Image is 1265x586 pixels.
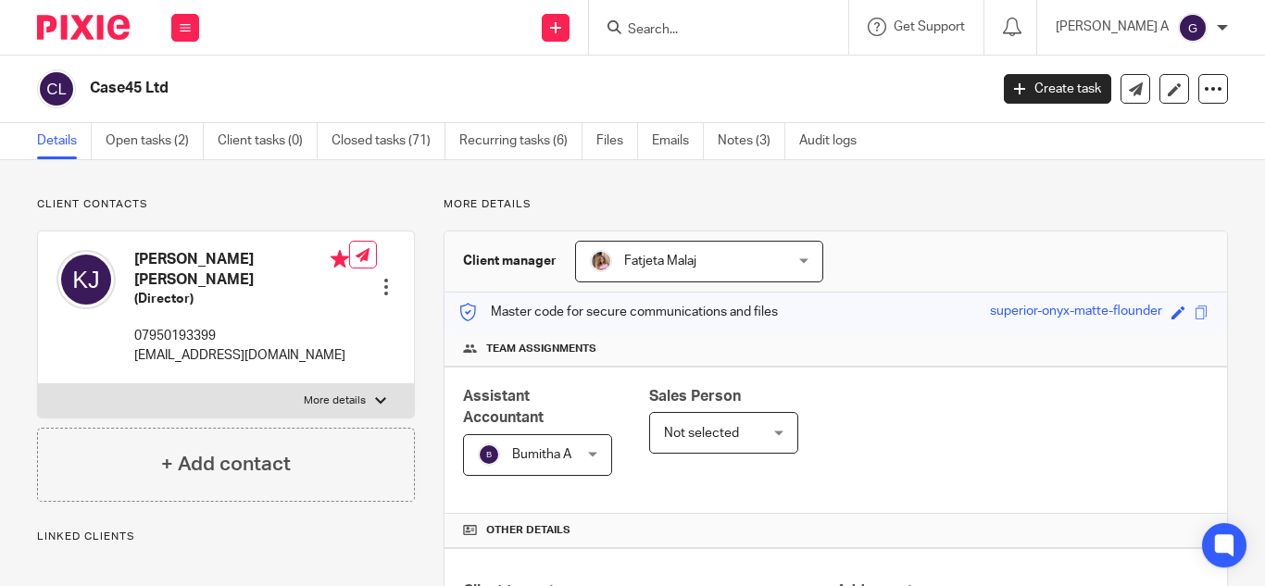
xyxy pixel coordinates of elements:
[486,523,570,538] span: Other details
[590,250,612,272] img: MicrosoftTeams-image%20(5).png
[37,69,76,108] img: svg%3E
[1004,74,1111,104] a: Create task
[106,123,204,159] a: Open tasks (2)
[649,389,741,404] span: Sales Person
[161,450,291,479] h4: + Add contact
[56,250,116,309] img: svg%3E
[134,346,349,365] p: [EMAIL_ADDRESS][DOMAIN_NAME]
[894,20,965,33] span: Get Support
[626,22,793,39] input: Search
[486,342,596,356] span: Team assignments
[512,448,571,461] span: Bumitha A
[718,123,785,159] a: Notes (3)
[90,79,799,98] h2: Case45 Ltd
[458,303,778,321] p: Master code for secure communications and files
[37,123,92,159] a: Details
[304,393,366,408] p: More details
[1178,13,1208,43] img: svg%3E
[652,123,704,159] a: Emails
[596,123,638,159] a: Files
[478,443,500,466] img: svg%3E
[664,427,739,440] span: Not selected
[1056,18,1169,36] p: [PERSON_NAME] A
[463,389,544,425] span: Assistant Accountant
[331,250,349,268] i: Primary
[134,290,349,308] h5: (Director)
[459,123,582,159] a: Recurring tasks (6)
[624,255,696,268] span: Fatjeta Malaj
[990,302,1162,323] div: superior-onyx-matte-flounder
[37,15,130,40] img: Pixie
[463,252,557,270] h3: Client manager
[332,123,445,159] a: Closed tasks (71)
[799,123,870,159] a: Audit logs
[134,250,349,290] h4: [PERSON_NAME] [PERSON_NAME]
[37,197,415,212] p: Client contacts
[134,327,349,345] p: 07950193399
[218,123,318,159] a: Client tasks (0)
[444,197,1228,212] p: More details
[37,530,415,544] p: Linked clients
